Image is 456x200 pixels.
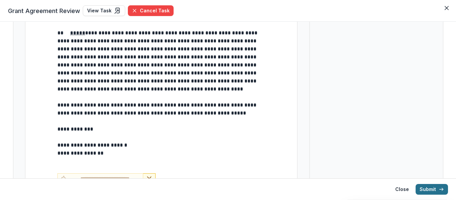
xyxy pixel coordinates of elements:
[128,5,174,16] button: Cancel Task
[441,3,452,13] button: Close
[83,5,125,16] a: View Task
[391,184,413,195] button: Close
[143,173,156,184] button: Remove Signature
[416,184,448,195] button: Submit
[8,6,80,15] span: Grant Agreement Review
